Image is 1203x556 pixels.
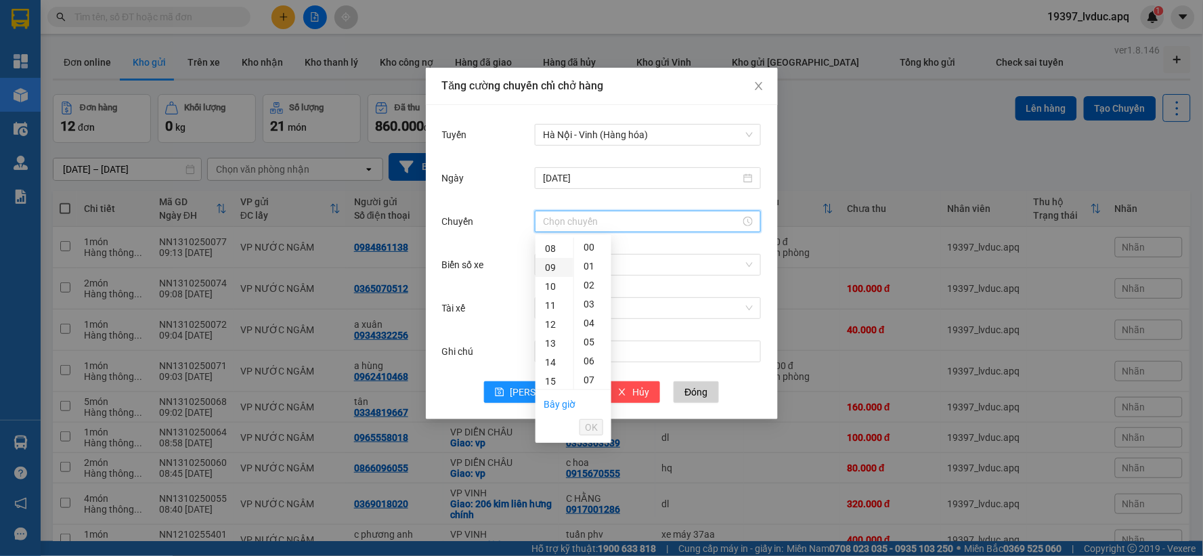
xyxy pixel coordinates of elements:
[535,258,573,277] div: 09
[574,314,611,333] div: 04
[543,255,743,275] input: Biển số xe
[535,277,573,296] div: 10
[617,387,627,398] span: close
[574,276,611,295] div: 02
[442,346,481,357] label: Ghi chú
[543,298,743,318] input: Tài xế
[535,341,761,362] input: Ghi chú
[544,399,575,410] a: Bây giờ
[535,296,573,315] div: 11
[484,381,593,403] button: save[PERSON_NAME]
[442,79,762,93] div: Tăng cường chuyến chỉ chở hàng
[442,173,471,184] label: Ngày
[535,372,573,391] div: 15
[574,370,611,389] div: 07
[543,171,741,186] input: Ngày
[574,351,611,370] div: 06
[535,353,573,372] div: 14
[574,333,611,351] div: 05
[632,385,649,400] span: Hủy
[684,385,707,400] span: Đóng
[535,334,573,353] div: 13
[607,381,660,403] button: closeHủy
[543,125,753,145] span: Hà Nội - Vinh (Hàng hóa)
[510,385,582,400] span: [PERSON_NAME]
[495,387,504,398] span: save
[535,315,573,334] div: 12
[740,68,778,106] button: Close
[442,259,491,270] label: Biển số xe
[442,216,481,227] label: Chuyến
[574,238,611,257] div: 00
[543,214,741,229] input: Chuyến
[442,129,474,140] label: Tuyến
[753,81,764,91] span: close
[574,295,611,314] div: 03
[535,239,573,258] div: 08
[579,419,603,435] button: OK
[442,303,473,314] label: Tài xế
[574,257,611,276] div: 01
[674,381,718,403] button: Đóng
